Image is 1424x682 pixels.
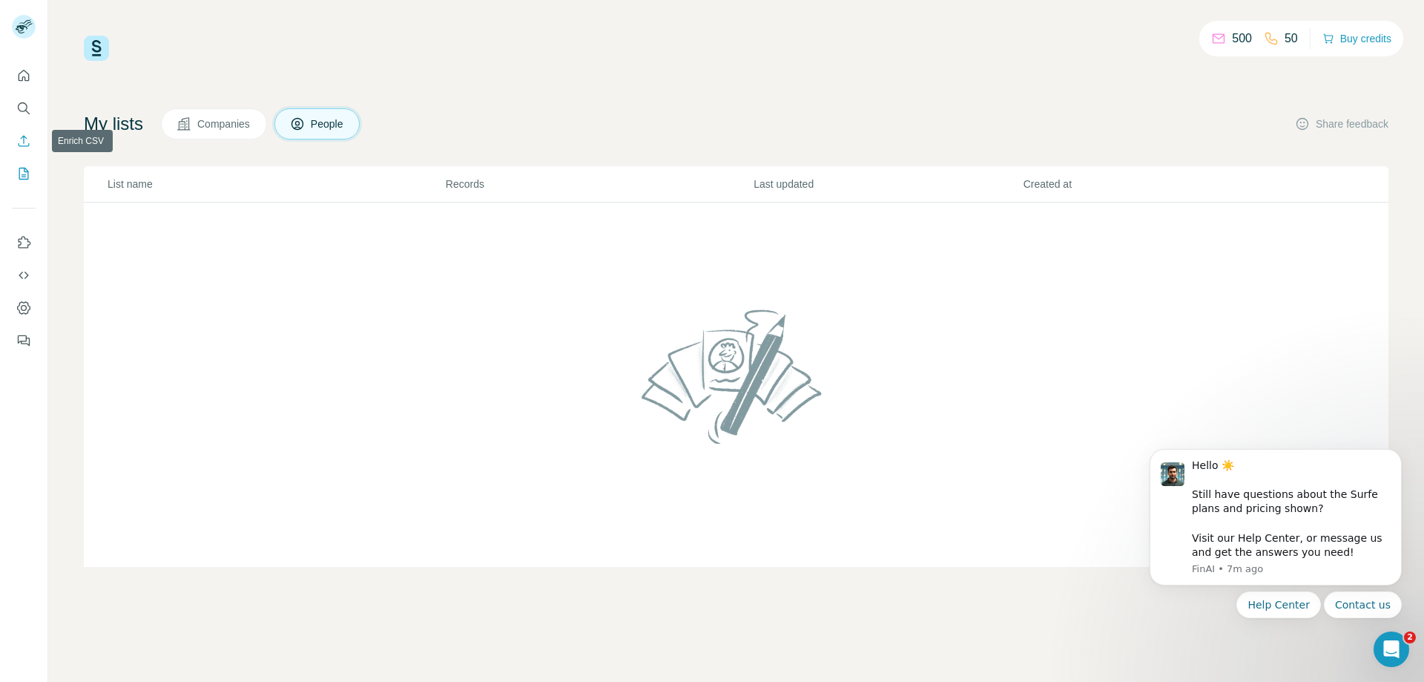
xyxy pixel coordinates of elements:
img: No lists found [636,297,837,456]
button: Dashboard [12,295,36,321]
p: 50 [1285,30,1298,47]
img: Surfe Logo [84,36,109,61]
button: Quick start [12,62,36,89]
p: List name [108,177,444,191]
span: Companies [197,117,251,131]
button: Buy credits [1322,28,1391,49]
button: Use Surfe on LinkedIn [12,229,36,256]
p: Last updated [754,177,1021,191]
p: Records [446,177,752,191]
iframe: Intercom notifications message [1127,430,1424,675]
button: Share feedback [1295,117,1388,131]
iframe: Intercom live chat [1374,632,1409,667]
button: Search [12,95,36,122]
button: My lists [12,160,36,187]
p: Created at [1023,177,1291,191]
span: People [311,117,345,131]
button: Enrich CSV [12,128,36,154]
button: Feedback [12,327,36,354]
p: 500 [1232,30,1252,47]
h4: My lists [84,112,143,136]
button: Use Surfe API [12,262,36,289]
span: 2 [1404,632,1416,643]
